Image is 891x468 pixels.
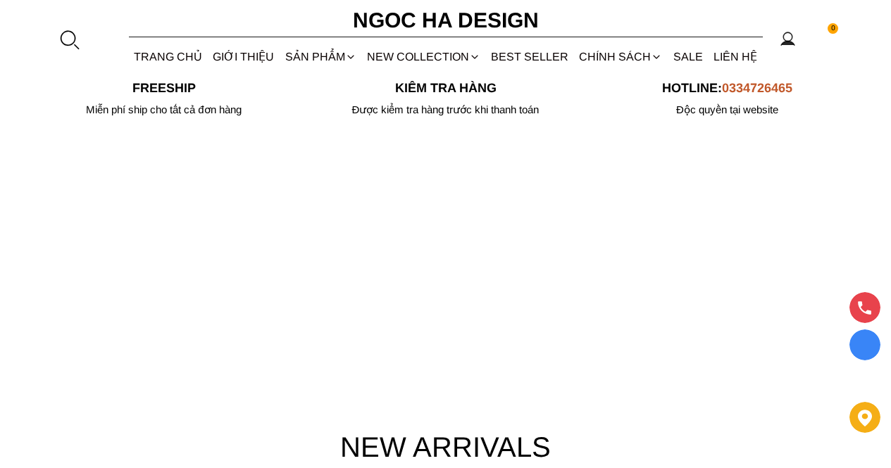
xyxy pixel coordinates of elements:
[395,81,497,95] font: Kiểm tra hàng
[280,38,361,75] div: SẢN PHẨM
[708,38,762,75] a: LIÊN HỆ
[486,38,574,75] a: BEST SELLER
[849,329,880,360] a: Display image
[361,38,485,75] a: NEW COLLECTION
[849,367,880,393] a: messenger
[722,81,792,95] span: 0334726465
[129,38,208,75] a: TRANG CHỦ
[340,4,552,37] a: Ngoc Ha Design
[574,38,668,75] div: Chính sách
[587,81,868,96] p: Hotline:
[305,103,587,116] p: Được kiểm tra hàng trước khi thanh toán
[587,103,868,116] h6: Độc quyền tại website
[208,38,280,75] a: GIỚI THIỆU
[23,81,305,96] p: Freeship
[23,103,305,116] div: Miễn phí ship cho tất cả đơn hàng
[828,23,839,34] span: 0
[668,38,708,75] a: SALE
